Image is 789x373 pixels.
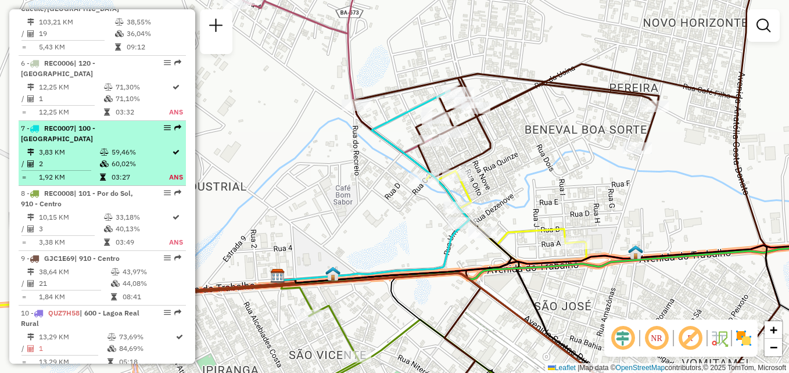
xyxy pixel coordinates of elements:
span: | 101 - Por do Sol, 910 - Centro [21,189,133,208]
i: Tempo total em rota [115,44,121,51]
td: 59,46% [111,146,168,158]
td: 36,04% [126,28,181,40]
span: | 600 - Lagoa Real Rural [21,309,139,328]
em: Opções [164,59,171,66]
i: Total de Atividades [27,95,34,102]
span: REC0008 [44,189,74,198]
td: = [21,171,27,183]
span: 8 - [21,189,133,208]
span: REC0007 [44,124,74,132]
td: 2 [38,158,99,170]
i: % de utilização da cubagem [111,280,120,287]
i: Total de Atividades [27,225,34,232]
td: / [21,28,27,40]
span: 6 - [21,59,95,78]
i: % de utilização da cubagem [115,30,124,37]
td: = [21,356,27,368]
i: % de utilização do peso [107,333,116,340]
div: Map data © contributors,© 2025 TomTom, Microsoft [545,363,789,373]
td: 08:41 [122,291,181,303]
td: 05:18 [119,356,175,368]
img: Fluxo de ruas [710,329,729,347]
td: 03:32 [115,106,168,118]
td: / [21,278,27,289]
td: 43,97% [122,266,181,278]
td: / [21,93,27,105]
i: % de utilização da cubagem [100,160,109,167]
span: QUZ7H58 [48,309,80,317]
span: Ocultar NR [643,324,670,352]
span: Exibir rótulo [676,324,704,352]
i: Tempo total em rota [104,239,110,246]
td: 1,92 KM [38,171,99,183]
td: 13,29 KM [38,331,107,343]
td: ANS [168,236,184,248]
a: Exibir filtros [752,14,775,37]
a: Nova sessão e pesquisa [205,14,228,40]
i: Tempo total em rota [104,109,110,116]
img: Guanambi FAD [325,266,340,281]
td: / [21,223,27,235]
i: % de utilização do peso [104,84,113,91]
i: Tempo total em rota [111,293,117,300]
em: Opções [164,124,171,131]
em: Opções [164,309,171,316]
img: CDD Guanambi [270,268,285,284]
td: 73,69% [119,331,175,343]
a: Zoom in [765,321,782,339]
td: 71,30% [115,81,168,93]
i: Distância Total [27,333,34,340]
td: = [21,41,27,53]
span: Ocultar deslocamento [609,324,637,352]
i: % de utilização do peso [111,268,120,275]
i: Tempo total em rota [100,174,106,181]
td: 12,25 KM [38,106,103,118]
td: / [21,343,27,354]
td: 13,29 KM [38,356,107,368]
td: 1 [38,93,103,105]
td: 40,13% [115,223,168,235]
i: Distância Total [27,268,34,275]
td: 3,38 KM [38,236,103,248]
i: Total de Atividades [27,160,34,167]
td: 21 [38,278,110,289]
td: / [21,158,27,170]
a: OpenStreetMap [616,364,665,372]
i: Rota otimizada [173,214,180,221]
em: Rota exportada [174,254,181,261]
td: 38,55% [126,16,181,28]
i: Rota otimizada [176,333,183,340]
td: 19 [38,28,114,40]
td: = [21,236,27,248]
td: 1 [38,343,107,354]
td: 3 [38,223,103,235]
td: ANS [168,171,184,183]
td: 03:27 [111,171,168,183]
td: 103,21 KM [38,16,114,28]
td: 71,10% [115,93,168,105]
td: 3,83 KM [38,146,99,158]
td: 1,84 KM [38,291,110,303]
td: 33,18% [115,211,168,223]
span: + [770,322,777,337]
i: % de utilização da cubagem [104,225,113,232]
td: 10,15 KM [38,211,103,223]
i: Distância Total [27,214,34,221]
i: % de utilização do peso [115,19,124,26]
i: % de utilização do peso [100,149,109,156]
a: Zoom out [765,339,782,356]
em: Rota exportada [174,59,181,66]
em: Opções [164,189,171,196]
td: 5,43 KM [38,41,114,53]
i: Rota otimizada [173,149,180,156]
i: Rota otimizada [173,84,180,91]
td: 12,25 KM [38,81,103,93]
a: Leaflet [548,364,576,372]
em: Rota exportada [174,309,181,316]
i: Total de Atividades [27,30,34,37]
td: 60,02% [111,158,168,170]
span: 7 - [21,124,95,143]
span: REC0006 [44,59,74,67]
span: 10 - [21,309,139,328]
img: 400 UDC Full Guanambi [628,245,643,260]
